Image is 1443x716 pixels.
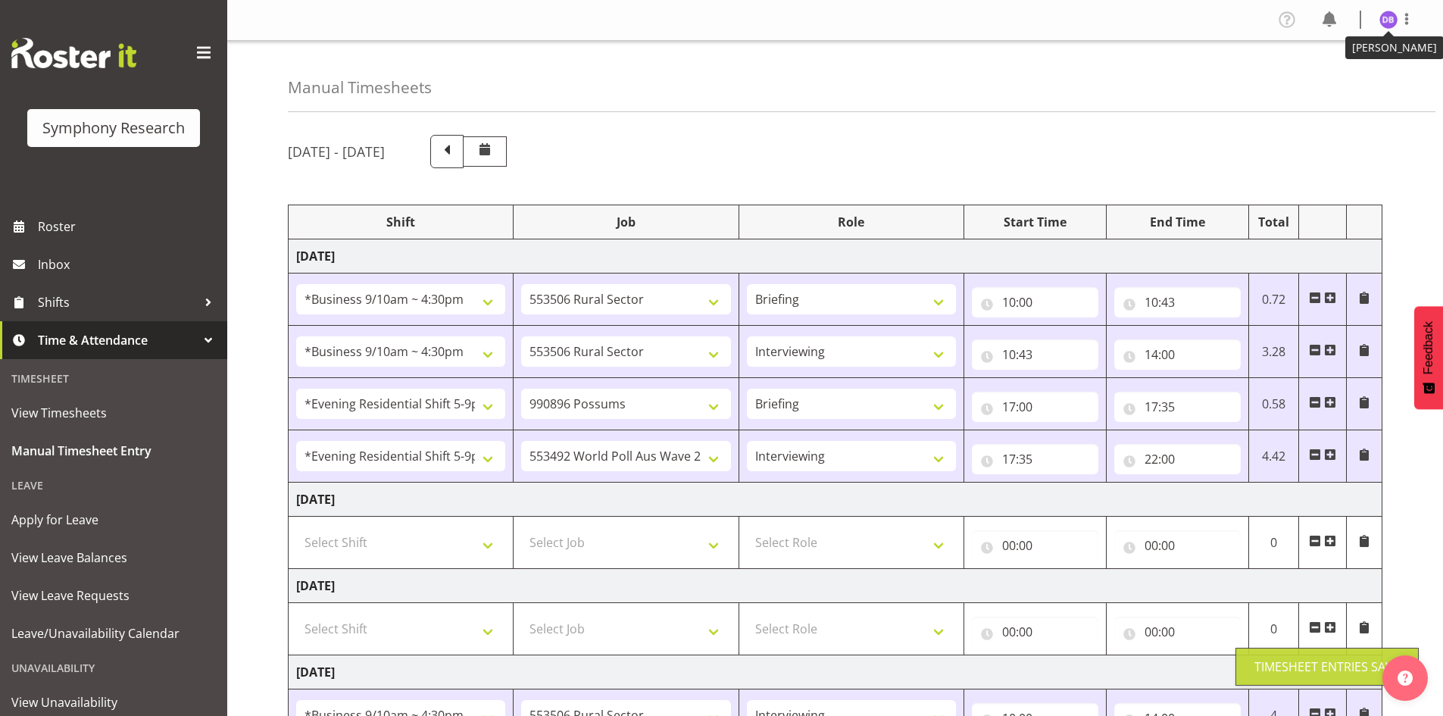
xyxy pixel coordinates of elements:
[972,339,1098,370] input: Click to select...
[1114,530,1241,561] input: Click to select...
[11,691,216,714] span: View Unavailability
[972,617,1098,647] input: Click to select...
[4,577,223,614] a: View Leave Requests
[972,213,1098,231] div: Start Time
[11,508,216,531] span: Apply for Leave
[289,483,1382,517] td: [DATE]
[1114,617,1241,647] input: Click to select...
[1114,392,1241,422] input: Click to select...
[1414,306,1443,409] button: Feedback - Show survey
[1114,287,1241,317] input: Click to select...
[11,546,216,569] span: View Leave Balances
[289,569,1382,603] td: [DATE]
[1114,444,1241,474] input: Click to select...
[289,239,1382,274] td: [DATE]
[289,655,1382,689] td: [DATE]
[1248,430,1299,483] td: 4.42
[1248,603,1299,655] td: 0
[972,287,1098,317] input: Click to select...
[11,584,216,607] span: View Leave Requests
[11,439,216,462] span: Manual Timesheet Entry
[1248,274,1299,326] td: 0.72
[1254,658,1400,676] div: Timesheet Entries Save
[1114,339,1241,370] input: Click to select...
[972,392,1098,422] input: Click to select...
[42,117,185,139] div: Symphony Research
[747,213,956,231] div: Role
[1248,517,1299,569] td: 0
[4,394,223,432] a: View Timesheets
[4,470,223,501] div: Leave
[521,213,730,231] div: Job
[4,363,223,394] div: Timesheet
[1257,213,1292,231] div: Total
[38,253,220,276] span: Inbox
[972,530,1098,561] input: Click to select...
[1422,321,1435,374] span: Feedback
[38,291,197,314] span: Shifts
[1248,326,1299,378] td: 3.28
[296,213,505,231] div: Shift
[38,329,197,352] span: Time & Attendance
[1114,213,1241,231] div: End Time
[11,38,136,68] img: Rosterit website logo
[1398,671,1413,686] img: help-xxl-2.png
[11,402,216,424] span: View Timesheets
[4,501,223,539] a: Apply for Leave
[11,622,216,645] span: Leave/Unavailability Calendar
[1248,378,1299,430] td: 0.58
[38,215,220,238] span: Roster
[4,539,223,577] a: View Leave Balances
[288,143,385,160] h5: [DATE] - [DATE]
[1379,11,1398,29] img: dawn-belshaw1857.jpg
[288,79,432,96] h4: Manual Timesheets
[4,614,223,652] a: Leave/Unavailability Calendar
[4,652,223,683] div: Unavailability
[4,432,223,470] a: Manual Timesheet Entry
[972,444,1098,474] input: Click to select...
